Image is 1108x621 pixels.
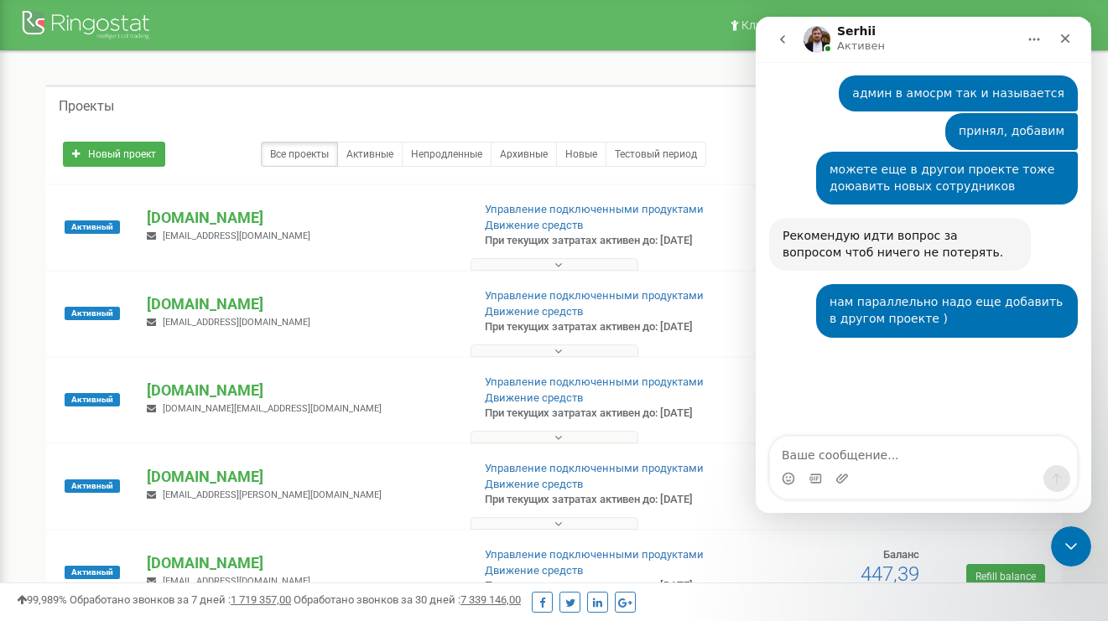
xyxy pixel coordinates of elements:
p: [DOMAIN_NAME] [147,293,457,315]
span: 447,39 USD [861,562,919,608]
a: Новые [556,142,606,167]
a: Управление подключенными продуктами [485,548,704,561]
a: Активные [337,142,403,167]
span: Активный [65,393,120,406]
a: Архивные [491,142,557,167]
p: При текущих затратах активен до: [DATE] [485,233,711,249]
a: Новый проект [63,142,165,167]
p: При текущих затратах активен до: [DATE] [485,319,711,335]
p: [DOMAIN_NAME] [147,207,457,229]
span: Активный [65,566,120,579]
iframe: Intercom live chat [756,17,1091,513]
p: При текущих затратах активен до: [DATE] [485,578,711,594]
p: [DOMAIN_NAME] [147,552,457,574]
p: [DOMAIN_NAME] [147,466,457,488]
span: [EMAIL_ADDRESS][DOMAIN_NAME] [163,576,310,587]
p: При текущих затратах активен до: [DATE] [485,492,711,508]
u: 1 719 357,00 [231,593,291,606]
a: Управление подключенными продуктами [485,203,704,215]
span: Обработано звонков за 7 дней : [70,593,291,606]
span: Активный [65,479,120,493]
iframe: Intercom live chat [1051,526,1091,567]
span: Клиенты [741,18,790,32]
span: [DOMAIN_NAME][EMAIL_ADDRESS][DOMAIN_NAME] [163,403,382,414]
a: Управление подключенными продуктами [485,462,704,474]
span: [EMAIL_ADDRESS][PERSON_NAME][DOMAIN_NAME] [163,489,382,500]
span: Активный [65,307,120,320]
u: 7 339 146,00 [460,593,521,606]
a: Движение средств [485,219,583,231]
p: [DOMAIN_NAME] [147,380,457,401]
a: Движение средств [485,391,583,404]
span: [EMAIL_ADDRESS][DOMAIN_NAME] [163,230,310,241]
span: 99,989% [17,593,67,606]
a: Тестовый период [606,142,706,167]
a: Управление подключенными продуктами [485,289,704,302]
a: Движение средств [485,564,583,577]
a: Все проекты [261,142,338,167]
h5: Проекты [59,99,114,114]
a: Непродленные [402,142,492,167]
a: Управление подключенными продуктами [485,375,704,388]
span: Обработано звонков за 30 дней : [294,593,521,606]
a: Движение средств [485,478,583,490]
img: Ringostat Logo [21,7,155,46]
span: [EMAIL_ADDRESS][DOMAIN_NAME] [163,317,310,328]
span: Активный [65,220,120,234]
span: Баланс [883,548,919,561]
p: При текущих затратах активен до: [DATE] [485,406,711,422]
a: Refill balance [966,564,1045,589]
a: Движение средств [485,305,583,318]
